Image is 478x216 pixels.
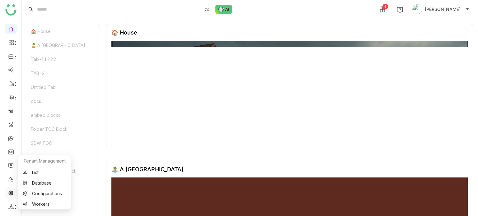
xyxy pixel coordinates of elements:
a: Workers [23,202,66,206]
div: TAB-2 [27,66,100,80]
div: 🏝️ A [GEOGRAPHIC_DATA] [111,166,184,172]
div: embed blocks [27,108,100,122]
div: Tab-11222 [27,52,100,66]
a: Database [23,181,66,185]
div: 📜 Read this [27,150,100,164]
img: ask-buddy-normal.svg [215,5,232,14]
img: avatar [412,4,422,14]
img: search-type.svg [204,7,209,12]
div: Tenant Management [18,155,71,167]
div: Folder TOC Block [27,122,100,136]
a: Configurations [23,191,66,196]
img: help.svg [397,7,403,13]
div: 🏝️ A [GEOGRAPHIC_DATA] [27,38,100,52]
div: docs [27,94,100,108]
img: logo [5,4,16,16]
div: Untitled Tab [27,80,100,94]
span: [PERSON_NAME] [425,6,461,13]
button: [PERSON_NAME] [411,4,471,14]
a: List [23,170,66,175]
img: 68553b2292361c547d91f02a [111,41,468,143]
div: 🏠 House [27,24,100,38]
div: 🏠 House [111,29,137,36]
div: SDW TOC [27,136,100,150]
div: 1 [382,4,388,9]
